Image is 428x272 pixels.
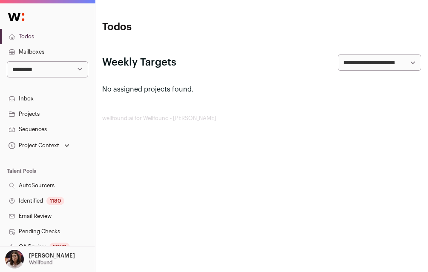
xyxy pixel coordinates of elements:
p: Wellfound [29,259,53,266]
div: 1180 [46,197,64,205]
img: Wellfound [3,9,29,26]
img: 13179837-medium_jpg [5,250,24,269]
footer: wellfound:ai for Wellfound - [PERSON_NAME] [102,115,421,122]
button: Open dropdown [7,140,71,152]
div: Project Context [7,142,59,149]
button: Open dropdown [3,250,77,269]
p: No assigned projects found. [102,84,421,94]
h1: Todos [102,20,209,34]
div: 21831 [49,243,70,251]
h2: Weekly Targets [102,56,176,69]
p: [PERSON_NAME] [29,252,75,259]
